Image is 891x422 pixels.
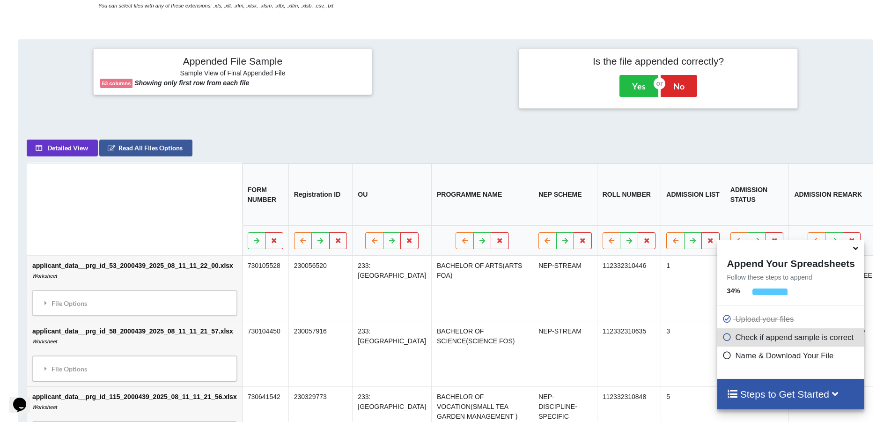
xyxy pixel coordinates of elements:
b: Showing only first row from each file [134,79,249,87]
th: OU [353,163,432,226]
h4: Append Your Spreadsheets [717,255,864,269]
i: Worksheet [32,339,57,344]
i: Worksheet [32,404,57,410]
th: NEP SCHEME [533,163,597,226]
h4: Appended File Sample [100,55,365,68]
p: Upload your files [722,313,862,325]
td: applicant_data__prg_id_53_2000439_2025_08_11_11_22_00.xlsx [27,256,242,321]
td: 730105528 [242,256,288,321]
td: BACHELOR OF SCIENCE(SCIENCE FOS) [431,321,533,386]
td: 3 [661,321,725,386]
p: Name & Download Your File [722,350,862,362]
th: Registration ID [288,163,353,226]
div: File Options [35,359,234,378]
button: No [661,75,697,96]
th: ROLL NUMBER [597,163,661,226]
td: BACHELOR OF ARTS(ARTS FOA) [431,256,533,321]
b: 34 % [727,287,740,295]
h6: Sample View of Final Appended File [100,69,365,79]
td: NEP-STREAM [533,256,597,321]
th: ADMISSION LIST [661,163,725,226]
td: 730104450 [242,321,288,386]
i: You can select files with any of these extensions: .xls, .xlt, .xlm, .xlsx, .xlsm, .xltx, .xltm, ... [98,3,333,8]
p: Check if append sample is correct [722,332,862,343]
p: Follow these steps to append [717,273,864,282]
h4: Is the file appended correctly? [526,55,791,67]
div: File Options [35,293,234,313]
td: 230057916 [288,321,353,386]
button: Detailed View [27,140,98,156]
th: FORM NUMBER [242,163,288,226]
button: Yes [619,75,658,96]
button: Read All Files Options [99,140,192,156]
td: 230056520 [288,256,353,321]
td: 112332310446 [597,256,661,321]
i: Worksheet [32,273,57,279]
td: 233: [GEOGRAPHIC_DATA] [353,321,432,386]
iframe: chat widget [9,385,39,413]
td: 233: [GEOGRAPHIC_DATA] [353,256,432,321]
td: NEP-STREAM [533,321,597,386]
th: ADMISSION STATUS [725,163,789,226]
th: ADMISSION REMARK [789,163,879,226]
td: 1 [661,256,725,321]
h4: Steps to Get Started [727,388,854,400]
th: PROGRAMME NAME [431,163,533,226]
td: applicant_data__prg_id_58_2000439_2025_08_11_11_21_57.xlsx [27,321,242,386]
td: 112332310635 [597,321,661,386]
b: 63 columns [102,81,131,86]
